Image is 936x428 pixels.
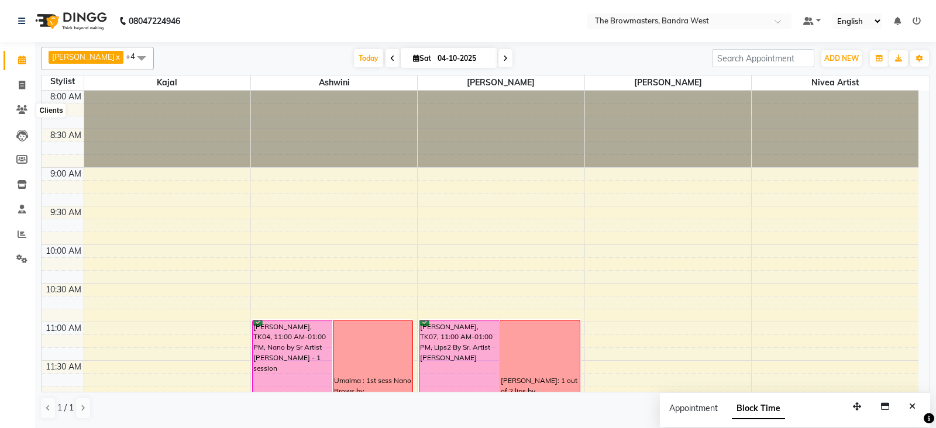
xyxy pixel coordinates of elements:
[585,75,751,90] span: [PERSON_NAME]
[129,5,180,37] b: 08047224946
[752,75,918,90] span: Nivea Artist
[669,403,718,413] span: Appointment
[48,206,84,219] div: 9:30 AM
[30,5,110,37] img: logo
[904,398,921,416] button: Close
[48,129,84,141] div: 8:30 AM
[84,75,250,90] span: Kajal
[42,75,84,88] div: Stylist
[126,51,144,61] span: +4
[48,91,84,103] div: 8:00 AM
[712,49,814,67] input: Search Appointment
[410,54,434,63] span: Sat
[43,322,84,334] div: 11:00 AM
[418,75,584,90] span: [PERSON_NAME]
[43,361,84,373] div: 11:30 AM
[824,54,859,63] span: ADD NEW
[43,245,84,257] div: 10:00 AM
[43,284,84,296] div: 10:30 AM
[732,398,785,419] span: Block Time
[821,50,862,67] button: ADD NEW
[37,103,66,118] div: Clients
[354,49,383,67] span: Today
[251,75,417,90] span: Ashwini
[57,402,74,414] span: 1 / 1
[334,375,412,417] div: Umaima : 1st sess Nano Brows by [PERSON_NAME], paid 5k - [PERSON_NAME]
[115,52,120,61] a: x
[48,168,84,180] div: 9:00 AM
[52,52,115,61] span: [PERSON_NAME]
[501,375,579,417] div: [PERSON_NAME]: 1 out of 2 lips by [PERSON_NAME], paid 5k - [PERSON_NAME]
[434,50,493,67] input: 2025-10-04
